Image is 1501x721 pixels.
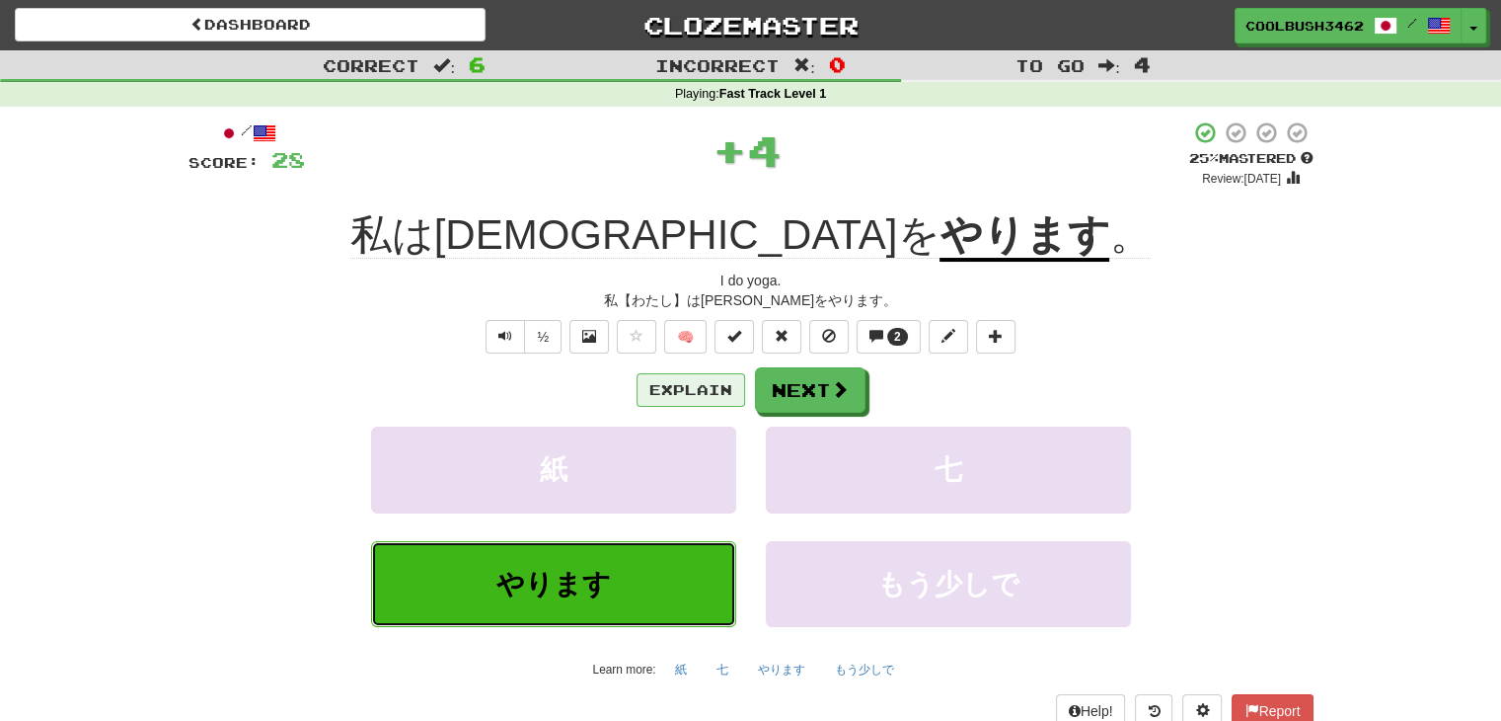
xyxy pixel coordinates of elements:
span: Score: [188,154,260,171]
button: 紙 [371,427,736,513]
span: 0 [829,52,846,76]
button: Favorite sentence (alt+f) [617,320,656,354]
a: Dashboard [15,8,486,41]
button: やります [371,541,736,627]
span: / [1407,16,1417,30]
span: 。 [1109,211,1151,259]
button: Show image (alt+x) [569,320,609,354]
span: 28 [271,147,305,172]
span: 4 [747,125,782,175]
span: CoolBush3462 [1245,17,1364,35]
span: 2 [894,330,901,344]
button: ½ [524,320,562,354]
button: Reset to 0% Mastered (alt+r) [762,320,801,354]
button: Edit sentence (alt+d) [929,320,968,354]
div: Mastered [1189,150,1313,168]
span: 紙 [540,454,567,485]
span: 私は[DEMOGRAPHIC_DATA]を [350,211,940,259]
button: 七 [766,427,1131,513]
button: Add to collection (alt+a) [976,320,1015,354]
button: Play sentence audio (ctl+space) [486,320,525,354]
button: 七 [706,655,739,684]
span: To go [1015,55,1085,75]
small: Learn more: [592,663,655,677]
span: 七 [935,454,962,485]
a: CoolBush3462 / [1235,8,1462,43]
small: Review: [DATE] [1202,172,1281,186]
span: : [433,57,455,74]
button: Ignore sentence (alt+i) [809,320,849,354]
button: 2 [857,320,921,354]
div: Text-to-speech controls [482,320,562,354]
span: 25 % [1189,150,1219,166]
span: やります [496,569,611,600]
span: もう少しで [877,569,1019,600]
span: + [713,120,747,180]
button: Next [755,367,865,413]
button: もう少しで [766,541,1131,627]
div: 私【わたし】は[PERSON_NAME]をやります。 [188,290,1313,310]
span: : [793,57,815,74]
div: I do yoga. [188,271,1313,290]
span: Correct [323,55,419,75]
button: やります [747,655,816,684]
strong: Fast Track Level 1 [719,87,827,101]
button: 紙 [664,655,698,684]
button: もう少しで [824,655,905,684]
button: Set this sentence to 100% Mastered (alt+m) [714,320,754,354]
span: 4 [1134,52,1151,76]
div: / [188,120,305,145]
span: 6 [469,52,486,76]
span: Incorrect [655,55,780,75]
button: Explain [637,373,745,407]
button: 🧠 [664,320,707,354]
span: : [1098,57,1120,74]
u: やります [939,211,1109,262]
a: Clozemaster [515,8,986,42]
